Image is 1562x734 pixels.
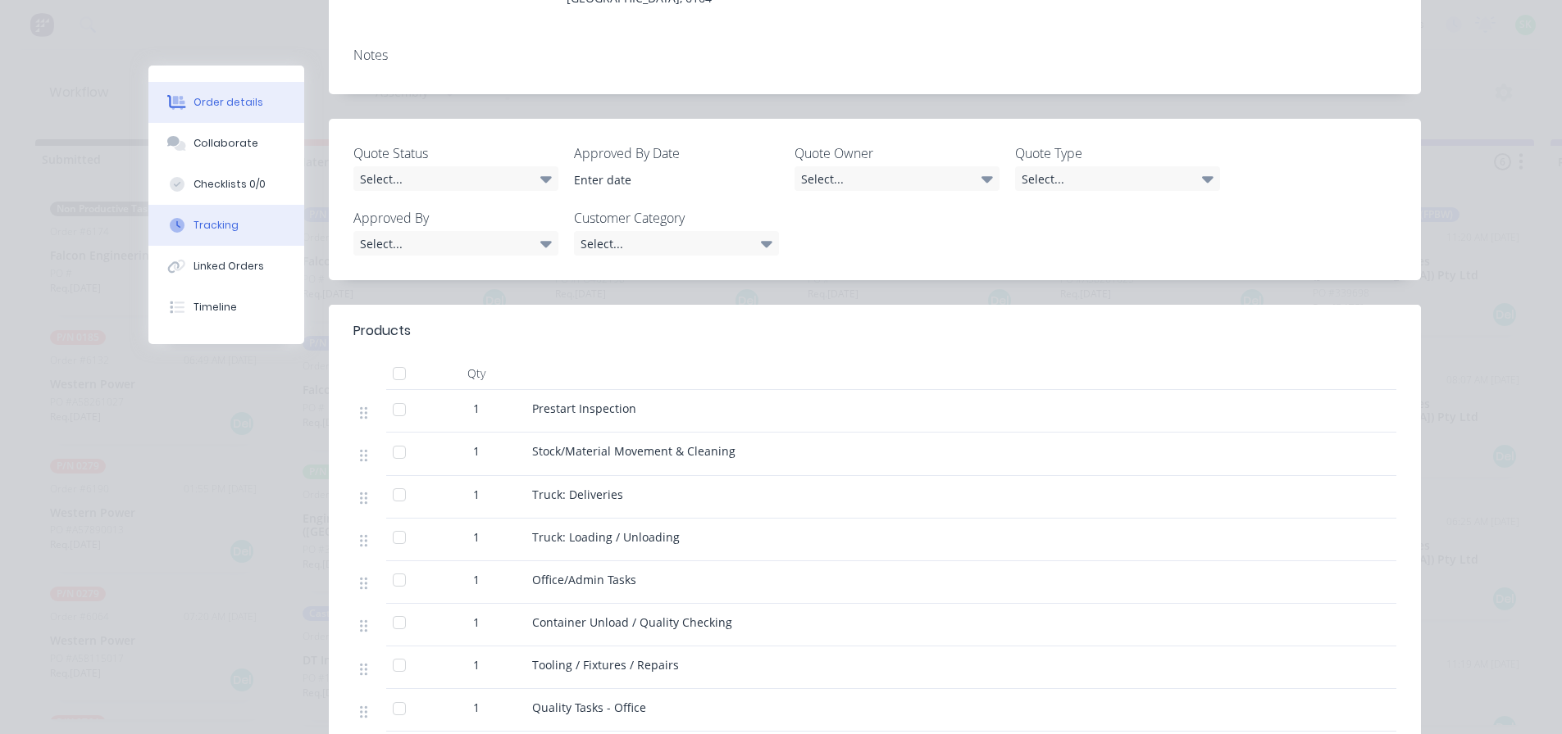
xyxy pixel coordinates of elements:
[473,656,480,673] span: 1
[574,231,779,256] div: Select...
[532,700,646,715] span: Quality Tasks - Office
[532,657,679,673] span: Tooling / Fixtures / Repairs
[532,614,732,630] span: Container Unload / Quality Checking
[148,164,304,205] button: Checklists 0/0
[427,357,526,390] div: Qty
[1015,143,1220,163] label: Quote Type
[574,143,779,163] label: Approved By Date
[473,571,480,588] span: 1
[194,300,237,315] div: Timeline
[353,208,558,228] label: Approved By
[473,614,480,631] span: 1
[795,166,1000,191] div: Select...
[194,136,258,151] div: Collaborate
[532,529,680,545] span: Truck: Loading / Unloading
[353,143,558,163] label: Quote Status
[795,143,1000,163] label: Quote Owner
[1015,166,1220,191] div: Select...
[148,123,304,164] button: Collaborate
[353,231,558,256] div: Select...
[194,218,239,233] div: Tracking
[532,487,623,502] span: Truck: Deliveries
[194,259,264,274] div: Linked Orders
[194,95,263,110] div: Order details
[473,528,480,546] span: 1
[532,572,636,587] span: Office/Admin Tasks
[148,246,304,287] button: Linked Orders
[148,82,304,123] button: Order details
[353,166,558,191] div: Select...
[532,401,636,416] span: Prestart Inspection
[562,167,767,192] input: Enter date
[353,48,1396,63] div: Notes
[148,287,304,328] button: Timeline
[473,699,480,716] span: 1
[574,208,779,228] label: Customer Category
[532,443,735,459] span: Stock/Material Movement & Cleaning
[148,205,304,246] button: Tracking
[473,442,480,460] span: 1
[473,486,480,503] span: 1
[194,177,266,192] div: Checklists 0/0
[473,400,480,417] span: 1
[353,321,411,341] div: Products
